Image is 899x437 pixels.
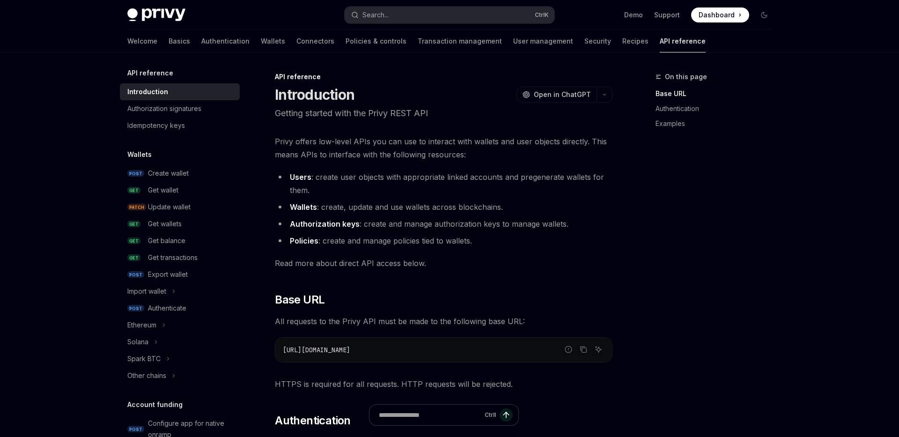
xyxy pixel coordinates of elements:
a: GETGet wallets [120,215,240,232]
strong: Authorization keys [290,219,360,229]
h5: Account funding [127,399,183,410]
li: : create, update and use wallets across blockchains. [275,200,612,214]
button: Report incorrect code [562,343,575,356]
li: : create user objects with appropriate linked accounts and pregenerate wallets for them. [275,170,612,197]
div: Authorization signatures [127,103,201,114]
div: Other chains [127,370,166,381]
a: Support [654,10,680,20]
button: Send message [500,408,513,422]
input: Ask a question... [379,405,481,425]
div: Get wallets [148,218,182,230]
li: : create and manage policies tied to wallets. [275,234,612,247]
div: Solana [127,336,148,348]
a: Policies & controls [346,30,406,52]
div: Introduction [127,86,168,97]
span: GET [127,254,140,261]
a: Recipes [622,30,648,52]
div: Get wallet [148,185,178,196]
a: Introduction [120,83,240,100]
div: Get transactions [148,252,198,263]
span: POST [127,305,144,312]
div: Export wallet [148,269,188,280]
a: Connectors [296,30,334,52]
a: Transaction management [418,30,502,52]
span: Ctrl K [535,11,549,19]
a: Demo [624,10,643,20]
button: Toggle Other chains section [120,367,240,384]
span: Read more about direct API access below. [275,257,612,270]
a: API reference [660,30,706,52]
h5: API reference [127,67,173,79]
button: Ask AI [592,343,604,356]
a: GETGet transactions [120,249,240,266]
span: Dashboard [699,10,735,20]
a: Welcome [127,30,157,52]
a: Authentication [201,30,250,52]
div: Ethereum [127,319,156,331]
a: POSTAuthenticate [120,300,240,317]
span: On this page [665,71,707,82]
span: POST [127,170,144,177]
span: All requests to the Privy API must be made to the following base URL: [275,315,612,328]
span: GET [127,237,140,244]
strong: Users [290,172,311,182]
div: Create wallet [148,168,189,179]
p: Getting started with the Privy REST API [275,107,612,120]
span: POST [127,271,144,278]
div: Update wallet [148,201,191,213]
a: GETGet balance [120,232,240,249]
button: Toggle Spark BTC section [120,350,240,367]
div: Search... [362,9,389,21]
div: Authenticate [148,303,186,314]
span: PATCH [127,204,146,211]
span: Privy offers low-level APIs you can use to interact with wallets and user objects directly. This ... [275,135,612,161]
li: : create and manage authorization keys to manage wallets. [275,217,612,230]
strong: Wallets [290,202,317,212]
div: API reference [275,72,612,81]
span: [URL][DOMAIN_NAME] [283,346,350,354]
a: POSTCreate wallet [120,165,240,182]
a: Idempotency keys [120,117,240,134]
div: Import wallet [127,286,166,297]
span: GET [127,187,140,194]
button: Open in ChatGPT [516,87,597,103]
a: Wallets [261,30,285,52]
a: Examples [656,116,779,131]
span: GET [127,221,140,228]
img: dark logo [127,8,185,22]
button: Toggle dark mode [757,7,772,22]
a: User management [513,30,573,52]
button: Copy the contents from the code block [577,343,590,356]
button: Toggle Import wallet section [120,283,240,300]
a: GETGet wallet [120,182,240,199]
a: Dashboard [691,7,749,22]
span: Open in ChatGPT [534,90,591,99]
div: Idempotency keys [127,120,185,131]
span: POST [127,426,144,433]
h1: Introduction [275,86,354,103]
a: POSTExport wallet [120,266,240,283]
button: Open search [345,7,554,23]
a: PATCHUpdate wallet [120,199,240,215]
strong: Policies [290,236,318,245]
a: Basics [169,30,190,52]
div: Spark BTC [127,353,161,364]
a: Authorization signatures [120,100,240,117]
a: Security [584,30,611,52]
div: Get balance [148,235,185,246]
h5: Wallets [127,149,152,160]
span: Base URL [275,292,324,307]
a: Authentication [656,101,779,116]
button: Toggle Solana section [120,333,240,350]
a: Base URL [656,86,779,101]
button: Toggle Ethereum section [120,317,240,333]
span: HTTPS is required for all requests. HTTP requests will be rejected. [275,378,612,391]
